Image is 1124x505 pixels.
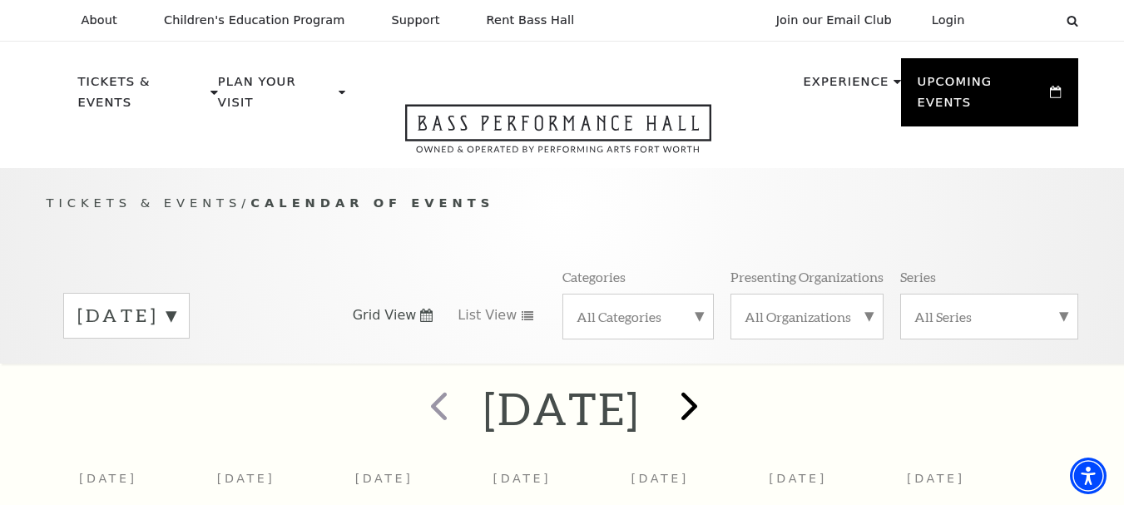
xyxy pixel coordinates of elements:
[164,13,345,27] p: Children's Education Program
[79,472,137,485] span: [DATE]
[82,13,117,27] p: About
[487,13,575,27] p: Rent Bass Hall
[900,268,936,285] p: Series
[250,196,494,210] span: Calendar of Events
[656,379,717,438] button: next
[78,72,207,122] p: Tickets & Events
[803,72,889,101] p: Experience
[458,306,517,324] span: List View
[914,308,1064,325] label: All Series
[745,308,869,325] label: All Organizations
[562,268,626,285] p: Categories
[353,306,417,324] span: Grid View
[217,472,275,485] span: [DATE]
[355,472,413,485] span: [DATE]
[769,472,827,485] span: [DATE]
[631,472,689,485] span: [DATE]
[1070,458,1107,494] div: Accessibility Menu
[345,104,771,168] a: Open this option
[730,268,884,285] p: Presenting Organizations
[483,382,641,435] h2: [DATE]
[392,13,440,27] p: Support
[47,193,1078,214] p: /
[577,308,700,325] label: All Categories
[218,72,334,122] p: Plan Your Visit
[493,472,552,485] span: [DATE]
[992,12,1051,28] select: Select:
[407,379,468,438] button: prev
[907,472,965,485] span: [DATE]
[47,196,242,210] span: Tickets & Events
[77,303,176,329] label: [DATE]
[918,72,1047,122] p: Upcoming Events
